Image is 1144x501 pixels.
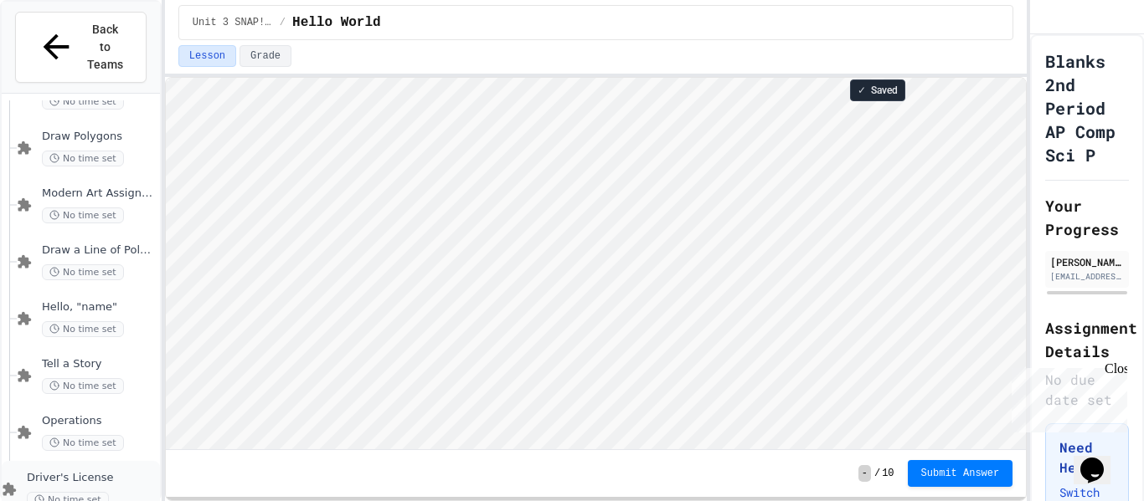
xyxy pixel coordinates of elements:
span: Tell a Story [42,357,157,371]
h3: Need Help? [1059,437,1115,478]
iframe: chat widget [1005,361,1127,432]
h1: Blanks 2nd Period AP Comp Sci P [1045,49,1129,166]
span: Draw a Line of Polygons [42,243,157,258]
span: - [858,465,871,482]
button: Lesson [178,45,236,67]
button: Back to Teams [15,12,147,83]
h2: Assignment Details [1045,316,1129,363]
span: 10 [882,467,894,480]
span: Submit Answer [921,467,1000,480]
div: Chat with us now!Close [7,7,116,106]
h2: Your Progress [1045,194,1129,241]
span: No time set [42,321,124,337]
div: [EMAIL_ADDRESS][DOMAIN_NAME] [1050,270,1124,283]
span: / [280,16,286,29]
span: Hello World [292,13,381,33]
span: No time set [42,207,124,223]
iframe: chat widget [1074,434,1127,484]
iframe: Snap! Programming Environment [166,78,1026,449]
div: [PERSON_NAME] [1050,254,1124,269]
span: No time set [42,435,124,451]
span: Unit 3 SNAP! Basics [193,16,273,29]
span: No time set [42,94,124,110]
span: Draw Polygons [42,130,157,144]
button: Submit Answer [908,460,1013,487]
span: No time set [42,151,124,166]
span: No time set [42,264,124,280]
span: / [874,467,880,480]
span: ✓ [858,84,866,97]
span: Saved [871,84,898,97]
span: Operations [42,414,157,428]
button: Grade [240,45,291,67]
span: Hello, "name" [42,300,157,314]
span: Driver's License [27,471,157,485]
span: Modern Art Assignment [42,187,157,201]
span: Back to Teams [85,21,125,74]
span: No time set [42,378,124,394]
